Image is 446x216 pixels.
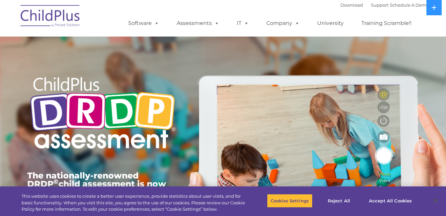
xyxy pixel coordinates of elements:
span: The nationally-renowned DRDP child assessment is now available in ChildPlus. [27,170,166,197]
a: University [311,17,350,30]
button: Reject All [318,194,360,208]
button: Close [428,193,443,208]
button: Cookies Settings [267,194,312,208]
a: Training Scramble!! [355,17,418,30]
font: | [340,2,429,8]
a: Download [340,2,363,8]
a: Company [260,17,306,30]
sup: © [53,178,58,185]
a: Assessments [170,17,226,30]
button: Accept All Cookies [365,194,415,208]
div: This website uses cookies to create a better user experience, provide statistics about user visit... [22,193,245,213]
a: Schedule A Demo [390,2,429,8]
a: Software [122,17,166,30]
a: IT [230,17,255,30]
a: Support [371,2,389,8]
img: Copyright - DRDP Logo Light [27,68,178,160]
img: ChildPlus by Procare Solutions [17,0,84,34]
